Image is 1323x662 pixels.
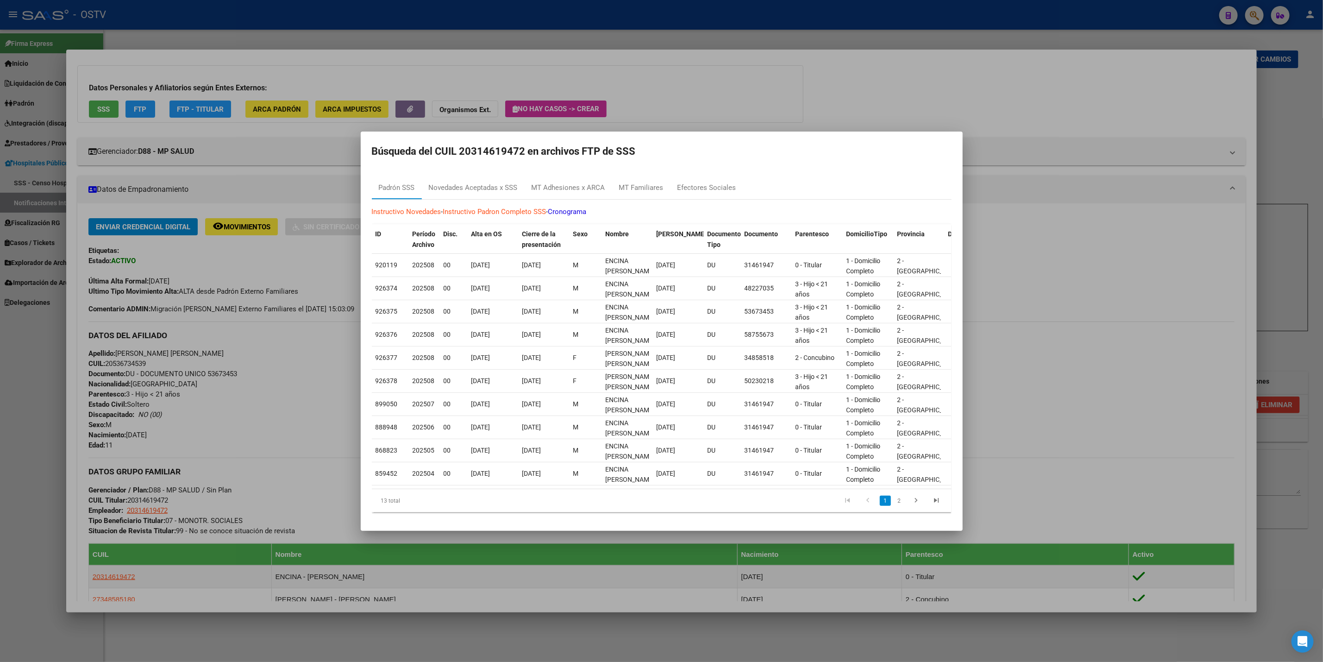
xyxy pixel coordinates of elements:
[897,257,960,275] span: 2 - [GEOGRAPHIC_DATA]
[573,354,577,361] span: F
[657,230,709,238] span: [PERSON_NAME].
[573,261,579,269] span: M
[522,470,541,477] span: [DATE]
[548,208,587,216] a: Cronograma
[796,230,829,238] span: Parentesco
[796,470,822,477] span: 0 - Titular
[796,447,822,454] span: 0 - Titular
[846,396,881,414] span: 1 - Domicilio Completo
[606,396,655,414] span: ENCINA JOSE EMANUEL
[928,496,946,506] a: go to last page
[657,331,676,338] span: [DATE]
[745,468,788,479] div: 31461947
[846,257,881,275] span: 1 - Domicilio Completo
[708,260,737,271] div: DU
[606,419,655,437] span: ENCINA JOSE EMANUEL
[606,257,655,275] span: ENCINA JOSE EMANUEL
[570,224,602,255] datatable-header-cell: Sexo
[897,466,960,484] span: 2 - [GEOGRAPHIC_DATA]
[444,306,464,317] div: 00
[413,308,435,315] span: 202508
[573,308,579,315] span: M
[846,280,881,298] span: 1 - Domicilio Completo
[376,377,398,385] span: 926378
[897,442,960,460] span: 2 - [GEOGRAPHIC_DATA]
[372,143,952,160] h2: Búsqueda del CUIL 20314619472 en archivos FTP de SSS
[413,447,435,454] span: 202505
[708,306,737,317] div: DU
[444,399,464,410] div: 00
[657,470,676,477] span: [DATE]
[846,466,881,484] span: 1 - Domicilio Completo
[444,468,464,479] div: 00
[657,308,676,315] span: [DATE]
[796,400,822,408] span: 0 - Titular
[573,470,579,477] span: M
[708,376,737,386] div: DU
[741,224,792,255] datatable-header-cell: Documento
[606,350,655,368] span: DIAZ GISELA LUZ
[376,423,398,431] span: 888948
[522,308,541,315] span: [DATE]
[429,183,518,193] div: Novedades Aceptadas x SSS
[897,373,960,391] span: 2 - [GEOGRAPHIC_DATA]
[708,422,737,433] div: DU
[413,423,435,431] span: 202506
[792,224,843,255] datatable-header-cell: Parentesco
[606,230,629,238] span: Nombre
[444,283,464,294] div: 00
[846,419,881,437] span: 1 - Domicilio Completo
[745,399,788,410] div: 31461947
[522,261,541,269] span: [DATE]
[413,230,436,248] span: Período Archivo
[413,284,435,292] span: 202508
[843,224,894,255] datatable-header-cell: DomicilioTipo
[619,183,664,193] div: MT Familiares
[471,284,490,292] span: [DATE]
[379,183,415,193] div: Padrón SSS
[471,331,490,338] span: [DATE]
[897,350,960,368] span: 2 - [GEOGRAPHIC_DATA]
[657,354,676,361] span: [DATE]
[948,230,991,238] span: Departamento
[522,284,541,292] span: [DATE]
[1292,630,1314,653] div: Open Intercom Messenger
[839,496,857,506] a: go to first page
[522,377,541,385] span: [DATE]
[945,224,996,255] datatable-header-cell: Departamento
[444,376,464,386] div: 00
[657,447,676,454] span: [DATE]
[897,280,960,298] span: 2 - [GEOGRAPHIC_DATA]
[745,376,788,386] div: 50230218
[894,496,905,506] a: 2
[745,353,788,363] div: 34858518
[846,327,881,345] span: 1 - Domicilio Completo
[372,224,409,255] datatable-header-cell: ID
[372,207,952,217] p: - -
[522,354,541,361] span: [DATE]
[677,183,736,193] div: Efectores Sociales
[897,419,960,437] span: 2 - [GEOGRAPHIC_DATA]
[908,496,925,506] a: go to next page
[606,303,655,322] span: ENCINA LUCIANO OSCAR
[796,327,828,345] span: 3 - Hijo < 21 años
[471,470,490,477] span: [DATE]
[606,373,655,391] span: ENCINA MORENA SOLANGE
[471,423,490,431] span: [DATE]
[745,445,788,456] div: 31461947
[708,445,737,456] div: DU
[708,230,741,248] span: Documento Tipo
[878,493,892,509] li: page 1
[846,442,881,460] span: 1 - Domicilio Completo
[796,261,822,269] span: 0 - Titular
[444,353,464,363] div: 00
[372,489,486,512] div: 13 total
[409,224,440,255] datatable-header-cell: Período Archivo
[573,423,579,431] span: M
[897,303,960,322] span: 2 - [GEOGRAPHIC_DATA]
[471,400,490,408] span: [DATE]
[573,230,588,238] span: Sexo
[413,354,435,361] span: 202508
[573,284,579,292] span: M
[471,261,490,269] span: [DATE]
